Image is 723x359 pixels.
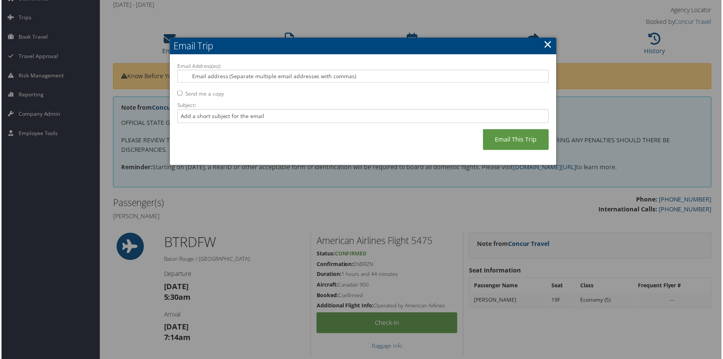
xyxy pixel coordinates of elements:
[544,37,553,52] a: ×
[177,102,549,110] label: Subject:
[483,130,549,151] a: Email This Trip
[177,110,549,124] input: Add a short subject for the email
[177,63,549,70] label: Email Address(es):
[182,73,544,80] input: Email address (Separate multiple email addresses with commas)
[185,90,223,98] label: Send me a copy
[169,38,557,55] h2: Email Trip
